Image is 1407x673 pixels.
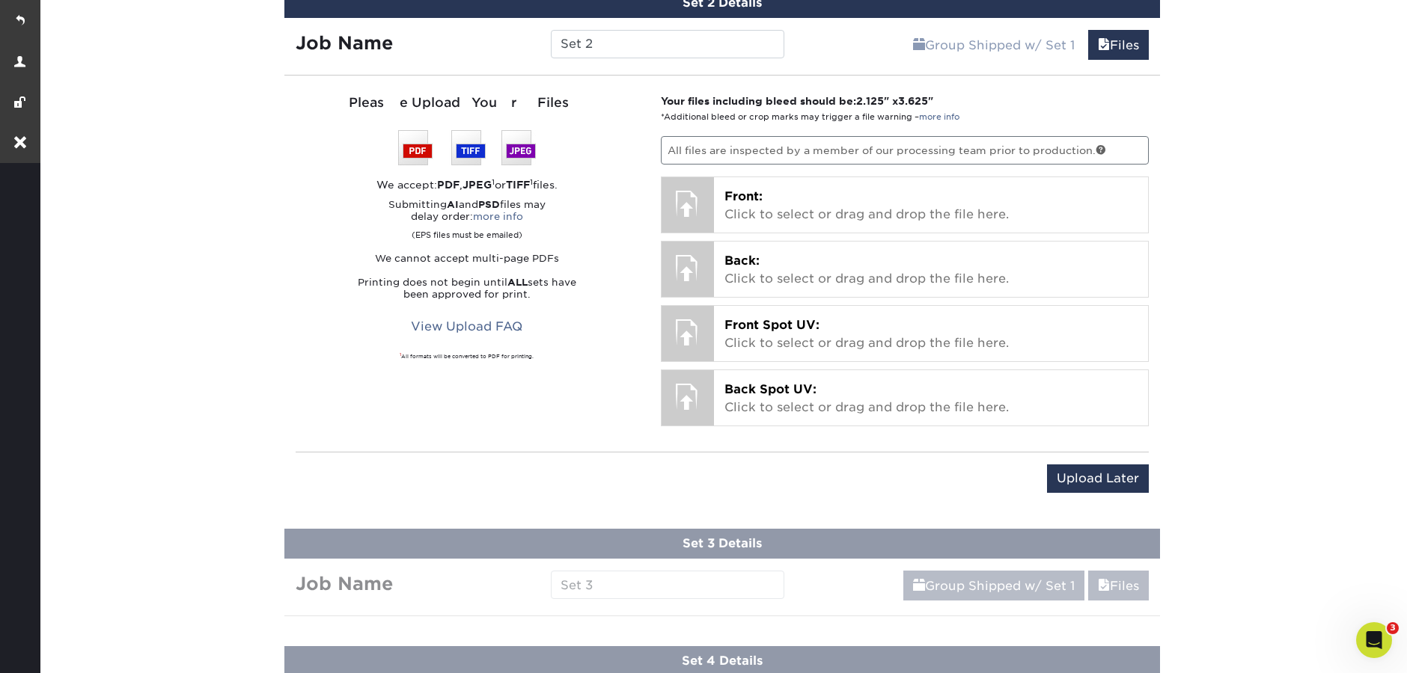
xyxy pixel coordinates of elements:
[724,188,1138,224] p: Click to select or drag and drop the file here.
[4,627,127,668] iframe: Google Customer Reviews
[661,136,1150,165] p: All files are inspected by a member of our processing team prior to production.
[724,318,820,332] span: Front Spot UV:
[1098,579,1110,593] span: files
[296,199,638,241] p: Submitting and files may delay order:
[919,112,959,122] a: more info
[913,38,925,52] span: shipping
[903,571,1084,600] a: Group Shipped w/ Set 1
[913,579,925,593] span: shipping
[724,253,760,268] span: Back:
[296,353,638,360] div: All formats will be converted to PDF for printing.
[447,199,459,210] strong: AI
[530,177,533,186] sup: 1
[724,382,817,396] span: Back Spot UV:
[506,179,530,191] strong: TIFF
[1098,38,1110,52] span: files
[463,179,492,191] strong: JPEG
[724,189,763,203] span: Front:
[903,30,1084,60] a: Group Shipped w/ Set 1
[724,252,1138,288] p: Click to select or drag and drop the file here.
[492,177,495,186] sup: 1
[661,95,933,107] strong: Your files including bleed should be: " x "
[1047,464,1149,493] input: Upload Later
[1356,622,1392,658] iframe: Intercom live chat
[296,93,638,113] div: Please Upload Your Files
[296,253,638,265] p: We cannot accept multi-page PDFs
[473,211,523,222] a: more info
[898,95,928,107] span: 3.625
[1088,30,1149,60] a: Files
[296,177,638,192] div: We accept: , or files.
[724,316,1138,352] p: Click to select or drag and drop the file here.
[401,313,532,341] a: View Upload FAQ
[551,30,784,58] input: Enter a job name
[296,277,638,301] p: Printing does not begin until sets have been approved for print.
[478,199,500,210] strong: PSD
[856,95,884,107] span: 2.125
[724,381,1138,417] p: Click to select or drag and drop the file here.
[1387,622,1399,634] span: 3
[437,179,460,191] strong: PDF
[507,277,528,288] strong: ALL
[296,32,393,54] strong: Job Name
[412,223,522,241] small: (EPS files must be emailed)
[1088,571,1149,600] a: Files
[661,112,959,122] small: *Additional bleed or crop marks may trigger a file warning –
[398,130,536,165] img: We accept: PSD, TIFF, or JPEG (JPG)
[400,352,401,357] sup: 1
